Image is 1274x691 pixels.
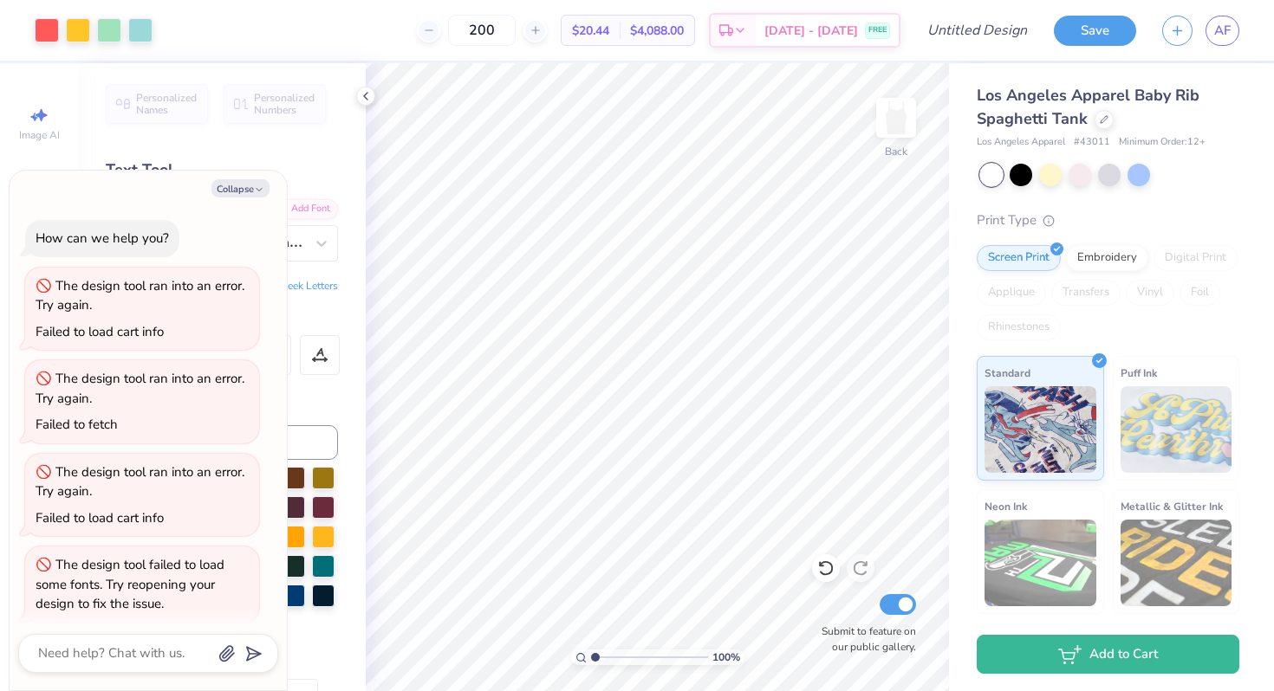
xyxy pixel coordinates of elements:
span: Minimum Order: 12 + [1119,135,1206,150]
a: AF [1206,16,1239,46]
span: $4,088.00 [630,22,684,40]
div: Rhinestones [977,314,1061,340]
span: 100 % [712,649,740,665]
button: Collapse [211,179,270,197]
div: The design tool failed to load some fonts. Try reopening your design to fix the issue. [36,556,224,612]
img: Metallic & Glitter Ink [1121,520,1232,606]
span: Personalized Numbers [254,92,315,116]
div: The design tool ran into an error. Try again. [36,370,244,407]
span: Image AI [19,128,60,142]
div: Foil [1180,280,1220,306]
div: Back [885,144,907,159]
button: Save [1054,16,1136,46]
input: Untitled Design [913,13,1041,48]
img: Standard [985,386,1096,473]
span: Standard [985,364,1030,382]
label: Submit to feature on our public gallery. [812,623,916,655]
div: Vinyl [1126,280,1174,306]
div: Add Font [270,199,338,219]
img: Back [879,100,913,135]
div: Transfers [1051,280,1121,306]
span: [DATE] - [DATE] [764,22,858,40]
span: Los Angeles Apparel Baby Rib Spaghetti Tank [977,85,1199,129]
input: – – [448,15,516,46]
button: Add to Cart [977,635,1239,674]
div: Embroidery [1066,245,1148,271]
span: Neon Ink [985,497,1027,515]
div: Digital Print [1154,245,1238,271]
span: Metallic & Glitter Ink [1121,497,1223,515]
span: AF [1214,21,1231,41]
span: Personalized Names [136,92,198,116]
div: Failed to fetch [36,416,118,433]
div: Screen Print [977,245,1061,271]
img: Puff Ink [1121,386,1232,473]
div: How can we help you? [36,229,169,247]
span: Puff Ink [1121,364,1157,382]
div: Applique [977,280,1046,306]
div: The design tool ran into an error. Try again. [36,277,244,314]
span: $20.44 [572,22,609,40]
span: # 43011 [1074,135,1110,150]
span: FREE [868,24,887,36]
div: Failed to load cart info [36,323,164,340]
div: Print Type [977,210,1239,230]
span: Los Angeles Apparel [977,135,1065,150]
div: The design tool ran into an error. Try again. [36,463,244,500]
div: Failed to load cart info [36,509,164,526]
div: Text Tool [106,158,338,182]
img: Neon Ink [985,520,1096,606]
